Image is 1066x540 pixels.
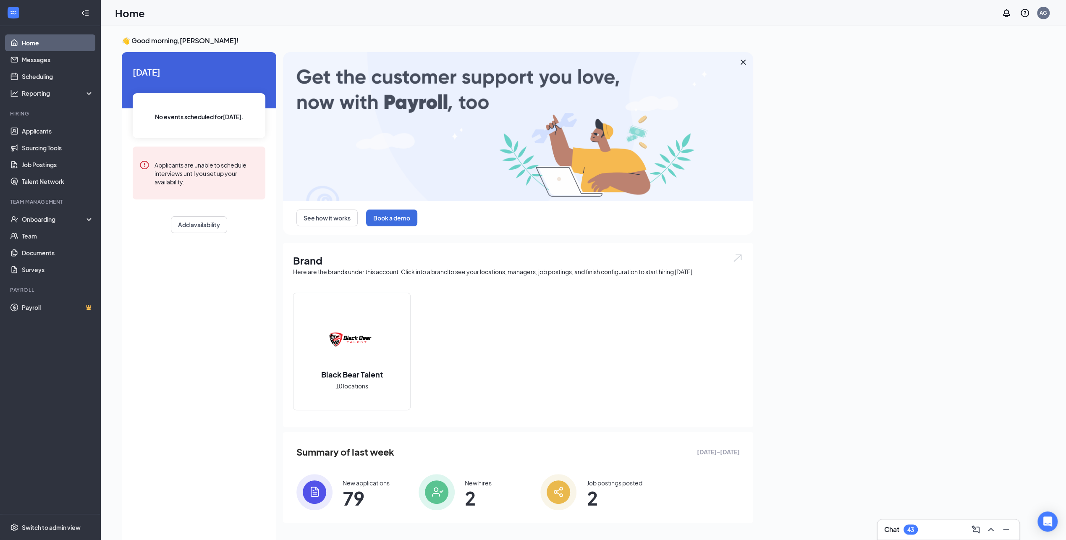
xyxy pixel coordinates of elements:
[296,210,358,226] button: See how it works
[313,369,391,380] h2: Black Bear Talent
[986,524,996,535] svg: ChevronUp
[171,216,227,233] button: Add availability
[732,253,743,263] img: open.6027fd2a22e1237b5b06.svg
[22,89,94,97] div: Reporting
[139,160,149,170] svg: Error
[22,34,94,51] a: Home
[293,253,743,267] h1: Brand
[971,524,981,535] svg: ComposeMessage
[155,112,244,121] span: No events scheduled for [DATE] .
[22,139,94,156] a: Sourcing Tools
[10,523,18,532] svg: Settings
[293,267,743,276] div: Here are the brands under this account. Click into a brand to see your locations, managers, job p...
[884,525,899,534] h3: Chat
[1001,8,1011,18] svg: Notifications
[10,198,92,205] div: Team Management
[999,523,1013,536] button: Minimize
[1040,9,1047,16] div: AG
[366,210,417,226] button: Book a demo
[22,244,94,261] a: Documents
[22,123,94,139] a: Applicants
[81,9,89,17] svg: Collapse
[22,173,94,190] a: Talent Network
[155,160,259,186] div: Applicants are unable to schedule interviews until you set up your availability.
[22,215,86,223] div: Onboarding
[907,526,914,533] div: 43
[465,479,492,487] div: New hires
[343,479,390,487] div: New applications
[22,261,94,278] a: Surveys
[22,299,94,316] a: PayrollCrown
[335,381,368,391] span: 10 locations
[738,57,748,67] svg: Cross
[133,66,265,79] span: [DATE]
[10,286,92,294] div: Payroll
[9,8,18,17] svg: WorkstreamLogo
[22,156,94,173] a: Job Postings
[587,479,642,487] div: Job postings posted
[540,474,576,510] img: icon
[984,523,998,536] button: ChevronUp
[22,228,94,244] a: Team
[1020,8,1030,18] svg: QuestionInfo
[465,490,492,506] span: 2
[22,523,81,532] div: Switch to admin view
[587,490,642,506] span: 2
[1001,524,1011,535] svg: Minimize
[22,68,94,85] a: Scheduling
[419,474,455,510] img: icon
[296,474,333,510] img: icon
[10,89,18,97] svg: Analysis
[697,447,740,456] span: [DATE] - [DATE]
[283,52,753,201] img: payroll-large.gif
[10,215,18,223] svg: UserCheck
[296,445,394,459] span: Summary of last week
[1037,511,1058,532] div: Open Intercom Messenger
[325,312,379,366] img: Black Bear Talent
[115,6,145,20] h1: Home
[122,36,753,45] h3: 👋 Good morning, [PERSON_NAME] !
[343,490,390,506] span: 79
[22,51,94,68] a: Messages
[969,523,982,536] button: ComposeMessage
[10,110,92,117] div: Hiring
